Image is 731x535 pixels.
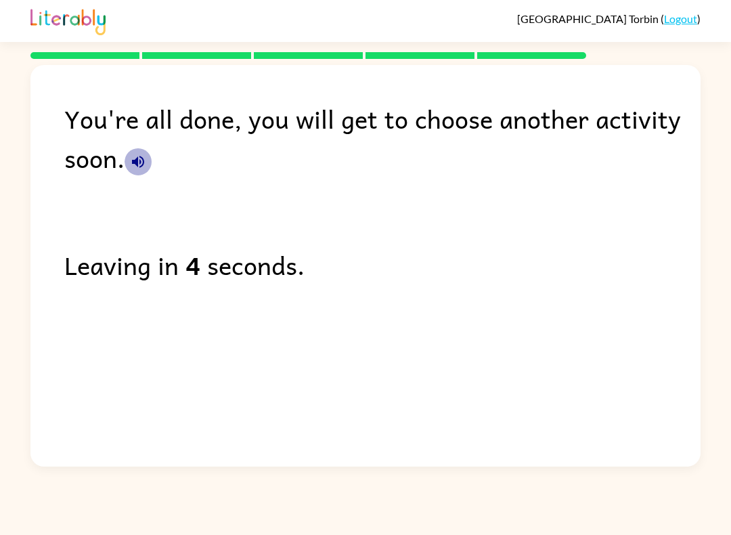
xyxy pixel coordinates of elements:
div: ( ) [517,12,701,25]
b: 4 [185,245,200,284]
a: Logout [664,12,697,25]
div: Leaving in seconds. [64,245,701,284]
img: Literably [30,5,106,35]
div: You're all done, you will get to choose another activity soon. [64,99,701,177]
span: [GEOGRAPHIC_DATA] Torbin [517,12,661,25]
